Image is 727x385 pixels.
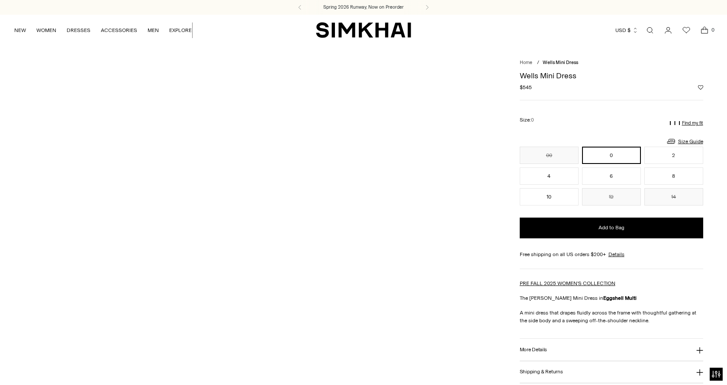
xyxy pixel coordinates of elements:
[582,167,641,185] button: 6
[608,250,624,258] a: Details
[666,136,703,147] a: Size Guide
[520,60,532,65] a: Home
[520,72,703,80] h1: Wells Mini Dress
[520,167,579,185] button: 4
[169,21,192,40] a: EXPLORE
[520,309,703,324] p: A mini dress that drapes fluidly across the frame with thoughtful gathering at the side body and ...
[520,116,534,124] label: Size:
[36,21,56,40] a: WOMEN
[148,21,159,40] a: MEN
[582,188,641,205] button: 12
[520,188,579,205] button: 10
[641,22,659,39] a: Open search modal
[537,59,539,67] div: /
[520,147,579,164] button: 00
[709,26,717,34] span: 0
[67,21,90,40] a: DRESSES
[598,224,624,231] span: Add to Bag
[520,294,703,302] p: The [PERSON_NAME] Mini Dress in
[644,147,703,164] button: 2
[520,361,703,383] button: Shipping & Returns
[520,280,615,286] a: PRE FALL 2025 WOMEN'S COLLECTION
[603,295,637,301] strong: Eggshell Multi
[316,22,411,38] a: SIMKHAI
[615,21,638,40] button: USD $
[698,85,703,90] button: Add to Wishlist
[531,117,534,123] span: 0
[520,218,703,238] button: Add to Bag
[678,22,695,39] a: Wishlist
[644,188,703,205] button: 14
[696,22,713,39] a: Open cart modal
[644,167,703,185] button: 8
[582,147,641,164] button: 0
[520,339,703,361] button: More Details
[520,83,532,91] span: $545
[101,21,137,40] a: ACCESSORIES
[659,22,677,39] a: Go to the account page
[520,369,563,375] h3: Shipping & Returns
[520,250,703,258] div: Free shipping on all US orders $200+
[520,347,547,353] h3: More Details
[14,21,26,40] a: NEW
[543,60,578,65] span: Wells Mini Dress
[520,59,703,67] nav: breadcrumbs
